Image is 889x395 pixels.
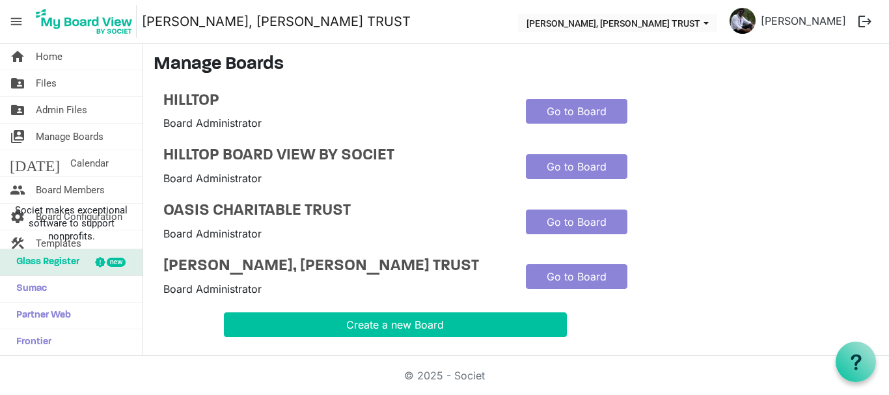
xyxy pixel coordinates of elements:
[163,146,506,165] a: HILLTOP BOARD VIEW BY SOCIET
[32,5,137,38] img: My Board View Logo
[526,154,627,179] a: Go to Board
[36,44,62,70] span: Home
[526,99,627,124] a: Go to Board
[10,124,25,150] span: switch_account
[526,264,627,289] a: Go to Board
[163,202,506,221] a: OASIS CHARITABLE TRUST
[730,8,756,34] img: hSUB5Hwbk44obJUHC4p8SpJiBkby1CPMa6WHdO4unjbwNk2QqmooFCj6Eu6u6-Q6MUaBHHRodFmU3PnQOABFnA_thumb.png
[404,369,485,382] a: © 2025 - Societ
[851,8,879,35] button: logout
[142,8,411,34] a: [PERSON_NAME], [PERSON_NAME] TRUST
[163,282,262,295] span: Board Administrator
[10,150,60,176] span: [DATE]
[107,258,126,267] div: new
[36,124,103,150] span: Manage Boards
[36,177,105,203] span: Board Members
[163,257,506,276] a: [PERSON_NAME], [PERSON_NAME] TRUST
[32,5,142,38] a: My Board View Logo
[70,150,109,176] span: Calendar
[36,70,57,96] span: Files
[518,14,717,32] button: THERESA BHAVAN, IMMANUEL CHARITABLE TRUST dropdownbutton
[10,329,51,355] span: Frontier
[10,177,25,203] span: people
[224,353,567,368] div: Spread the word! Tell your friends about My Board View
[526,210,627,234] a: Go to Board
[10,303,71,329] span: Partner Web
[163,227,262,240] span: Board Administrator
[4,9,29,34] span: menu
[163,116,262,129] span: Board Administrator
[10,44,25,70] span: home
[163,172,262,185] span: Board Administrator
[224,312,567,337] button: Create a new Board
[10,97,25,123] span: folder_shared
[36,97,87,123] span: Admin Files
[163,92,506,111] a: HILLTOP
[154,54,879,76] h3: Manage Boards
[10,70,25,96] span: folder_shared
[10,276,47,302] span: Sumac
[756,8,851,34] a: [PERSON_NAME]
[6,204,137,243] span: Societ makes exceptional software to support nonprofits.
[10,249,79,275] span: Glass Register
